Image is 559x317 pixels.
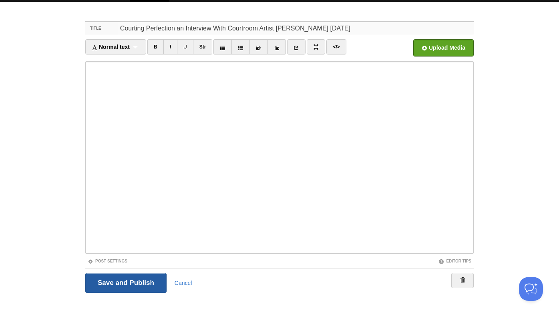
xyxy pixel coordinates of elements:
[85,22,118,35] label: Title
[147,39,164,55] a: B
[519,277,543,301] iframe: Help Scout Beacon - Open
[163,39,177,55] a: I
[92,44,130,50] span: Normal text
[88,259,127,263] a: Post Settings
[177,39,193,55] a: U
[199,44,206,50] del: Str
[175,280,192,286] a: Cancel
[85,273,167,293] input: Save and Publish
[313,44,319,50] img: pagebreak-icon.png
[438,259,471,263] a: Editor Tips
[193,39,213,55] a: Str
[326,39,346,55] a: </>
